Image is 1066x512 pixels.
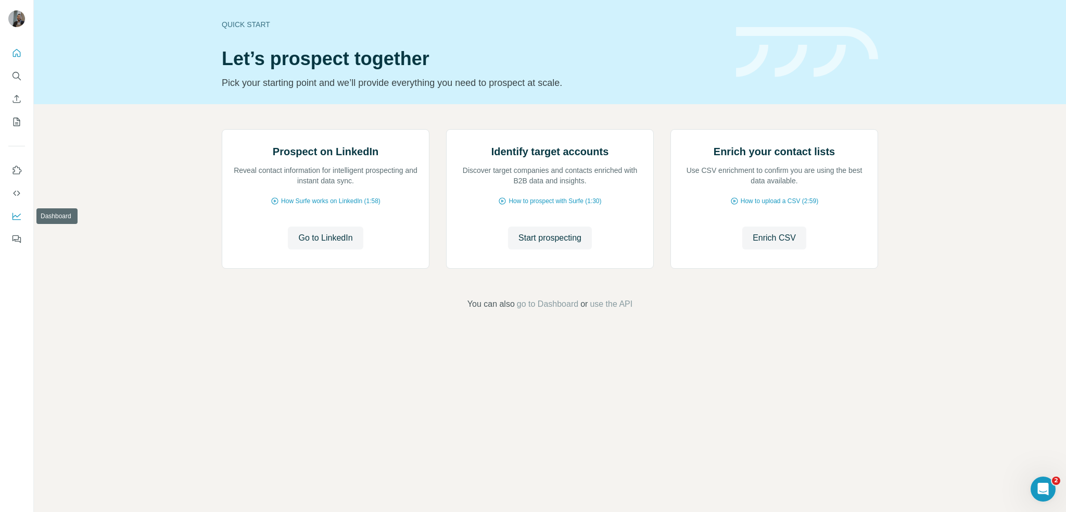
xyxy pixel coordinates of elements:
button: Feedback [8,230,25,248]
img: banner [736,27,878,78]
p: Reveal contact information for intelligent prospecting and instant data sync. [233,165,418,186]
button: Quick start [8,44,25,63]
span: How to upload a CSV (2:59) [741,196,818,206]
button: Enrich CSV [742,227,806,249]
iframe: Intercom live chat [1031,477,1056,502]
span: You can also [467,298,515,310]
button: Use Surfe on LinkedIn [8,161,25,180]
img: Avatar [8,10,25,27]
span: Go to LinkedIn [298,232,352,244]
button: use the API [590,298,632,310]
button: Dashboard [8,207,25,226]
span: Enrich CSV [753,232,796,244]
button: Use Surfe API [8,184,25,203]
h2: Identify target accounts [491,144,609,159]
p: Use CSV enrichment to confirm you are using the best data available. [681,165,867,186]
button: Enrich CSV [8,90,25,108]
h2: Enrich your contact lists [714,144,835,159]
span: 2 [1052,477,1060,485]
div: Quick start [222,19,724,30]
p: Discover target companies and contacts enriched with B2B data and insights. [457,165,643,186]
span: or [580,298,588,310]
p: Pick your starting point and we’ll provide everything you need to prospect at scale. [222,76,724,90]
button: go to Dashboard [517,298,578,310]
h2: Prospect on LinkedIn [273,144,378,159]
span: How Surfe works on LinkedIn (1:58) [281,196,380,206]
button: Start prospecting [508,227,592,249]
span: Start prospecting [518,232,581,244]
button: Go to LinkedIn [288,227,363,249]
button: My lists [8,113,25,131]
button: Search [8,67,25,85]
h1: Let’s prospect together [222,48,724,69]
span: How to prospect with Surfe (1:30) [509,196,601,206]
